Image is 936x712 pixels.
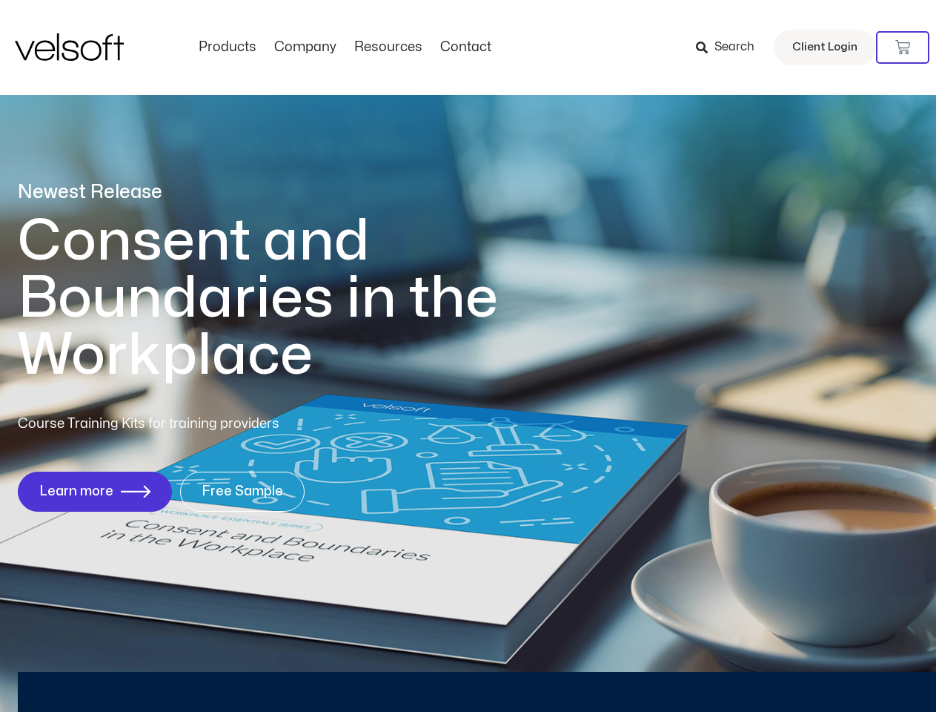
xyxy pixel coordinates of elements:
[774,30,876,65] a: Client Login
[18,179,559,205] p: Newest Release
[696,35,765,60] a: Search
[265,39,345,56] a: CompanyMenu Toggle
[18,213,559,384] h1: Consent and Boundaries in the Workplace
[345,39,431,56] a: ResourcesMenu Toggle
[431,39,500,56] a: ContactMenu Toggle
[792,38,857,57] span: Client Login
[180,472,305,512] a: Free Sample
[202,484,283,499] span: Free Sample
[15,33,124,61] img: Velsoft Training Materials
[18,472,172,512] a: Learn more
[18,414,387,435] p: Course Training Kits for training providers
[190,39,265,56] a: ProductsMenu Toggle
[714,38,754,57] span: Search
[39,484,113,499] span: Learn more
[190,39,500,56] nav: Menu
